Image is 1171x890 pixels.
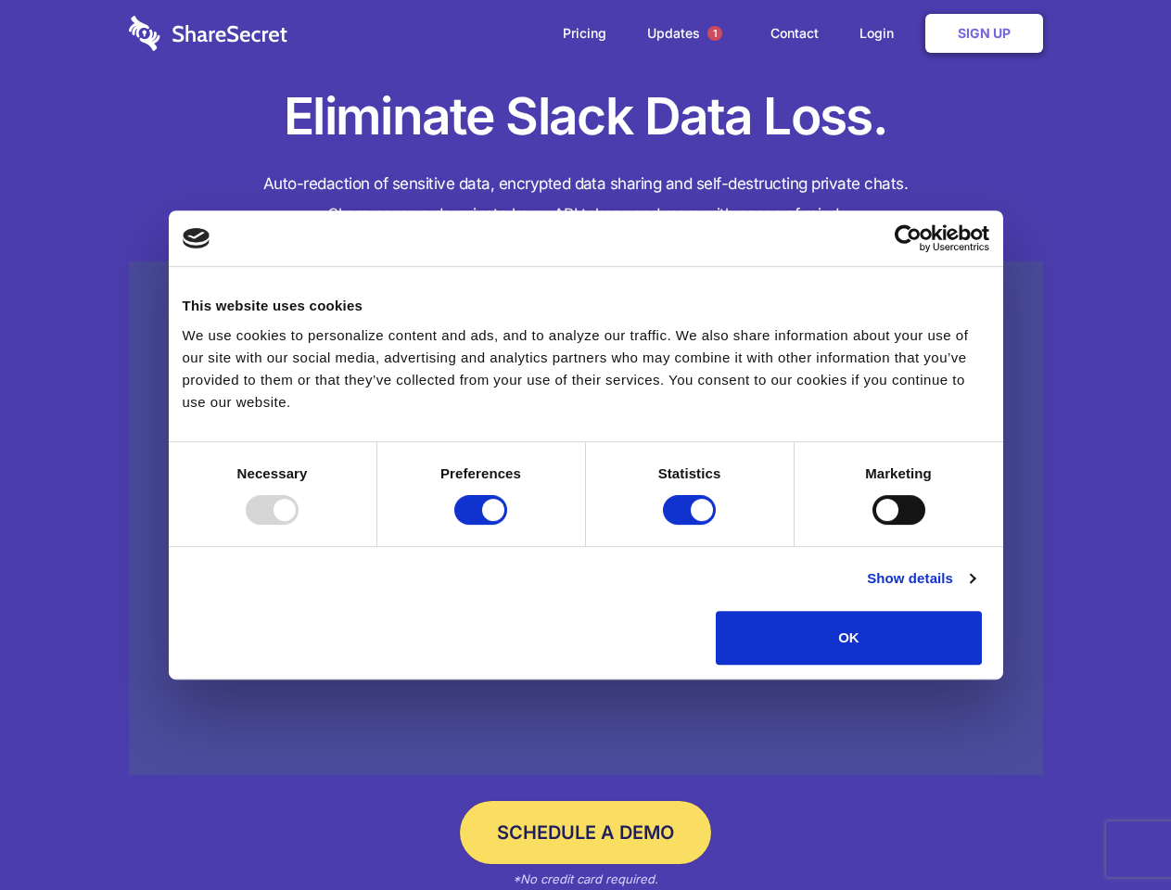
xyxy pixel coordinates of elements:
span: 1 [707,26,722,41]
a: Usercentrics Cookiebot - opens in a new window [827,224,989,252]
strong: Necessary [237,465,308,481]
a: Contact [752,5,837,62]
strong: Marketing [865,465,932,481]
a: Sign Up [925,14,1043,53]
a: Pricing [544,5,625,62]
em: *No credit card required. [513,871,658,886]
button: OK [716,611,982,665]
a: Wistia video thumbnail [129,261,1043,776]
a: Show details [867,567,974,590]
h4: Auto-redaction of sensitive data, encrypted data sharing and self-destructing private chats. Shar... [129,169,1043,230]
img: logo-wordmark-white-trans-d4663122ce5f474addd5e946df7df03e33cb6a1c49d2221995e7729f52c070b2.svg [129,16,287,51]
div: We use cookies to personalize content and ads, and to analyze our traffic. We also share informat... [183,324,989,413]
img: logo [183,228,210,248]
strong: Statistics [658,465,721,481]
a: Login [841,5,922,62]
h1: Eliminate Slack Data Loss. [129,83,1043,150]
strong: Preferences [440,465,521,481]
div: This website uses cookies [183,295,989,317]
a: Schedule a Demo [460,801,711,864]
